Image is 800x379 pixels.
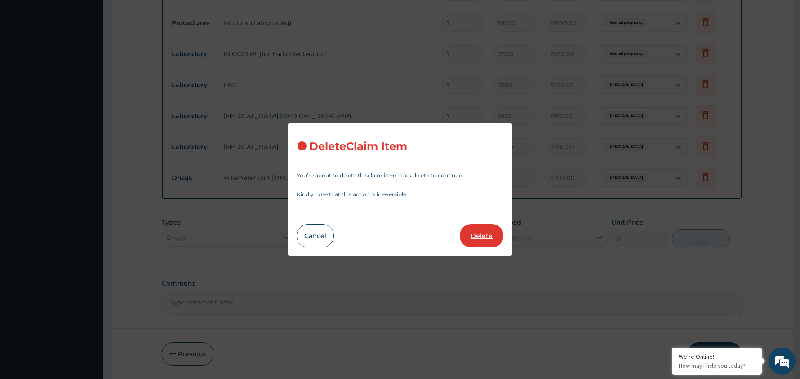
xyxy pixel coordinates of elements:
img: d_794563401_company_1708531726252_794563401 [17,45,36,67]
div: We're Online! [679,353,755,361]
p: How may I help you today? [679,362,755,370]
h3: Delete Claim Item [309,141,407,153]
p: Kindly note that this action is irreversible [297,192,503,197]
textarea: Type your message and hit 'Enter' [4,245,171,277]
button: Cancel [297,224,334,247]
button: Delete [460,224,503,247]
div: Chat with us now [47,50,151,62]
span: We're online! [52,113,124,204]
p: You’re about to delete this claim item , click delete to continue. [297,173,503,178]
div: Minimize live chat window [147,4,169,26]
